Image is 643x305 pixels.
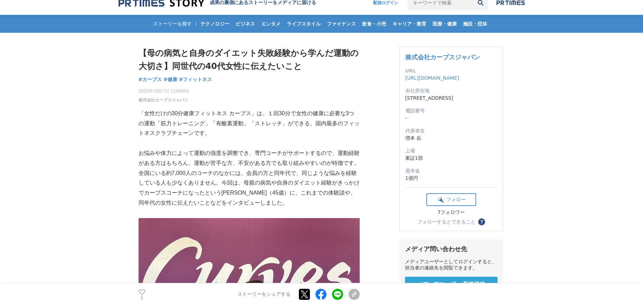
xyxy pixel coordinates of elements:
button: フォロー [426,193,476,206]
a: ライフスタイル [284,15,323,33]
dt: 電話番号 [405,107,497,115]
p: 1 [139,296,145,299]
a: #カーブス [139,76,162,83]
div: 7フォロワー [426,209,476,216]
dd: - [405,115,497,122]
span: ビジネス [233,21,258,27]
span: テクノロジー [198,21,232,27]
span: ファイナンス [324,21,359,27]
p: 全国にいる約7,000人のコーチのなかには、会員の方と同年代で、同じような悩みを経験している人も少なくありません。今回は、母親の病気や自身のダイエット経験がきっかけでカーブスコーチになったという... [139,168,360,208]
a: #健康 [163,76,177,83]
a: [URL][DOMAIN_NAME] [405,75,459,81]
span: エンタメ [258,21,283,27]
a: ファイナンス [324,15,359,33]
p: 「女性だけの30分健康フィットネス カーブス」は、１回30分で女性の健康に必要な3つの運動「筋力トレーニング」「有酸素運動」「ストレッチ」ができる、国内最多のフィットネスクラブチェーンです。 [139,109,360,138]
p: ストーリーをシェアする [237,291,291,297]
a: エンタメ [258,15,283,33]
div: メディアユーザーとしてログインすると、担当者の連絡先を閲覧できます。 [405,259,498,271]
a: 医療・健康 [430,15,460,33]
div: メディア問い合わせ先 [405,245,498,253]
a: 施設・団体 [460,15,490,33]
a: メディアユーザー 新規登録 無料 [405,277,498,298]
span: 飲食・小売 [359,21,389,27]
dt: 資本金 [405,167,497,175]
dt: 代表者名 [405,127,497,135]
dt: URL [405,67,497,75]
span: 2025年10月7日 11時00分 [139,88,190,94]
span: 施設・団体 [460,21,490,27]
dd: 東証1部 [405,155,497,162]
h1: 【母の病気と自身のダイエット失敗経験から学んだ運動の大切さ】同世代の40代女性に伝えたいこと [139,47,360,73]
p: お悩みや体力によって運動の強度を調整でき、専門コーチがサポートするので、運動経験がある方はもちろん、運動が苦手な方、不安がある方でも取り組みやすいのが特徴です。 [139,148,360,168]
a: #フィットネス [179,76,212,83]
span: キャリア・教育 [390,21,429,27]
span: ？ [479,219,484,224]
a: 飲食・小売 [359,15,389,33]
dd: 1億円 [405,175,497,182]
a: 株式会社カーブスジャパン [405,53,480,61]
dd: [STREET_ADDRESS] [405,95,497,102]
dt: 本社所在地 [405,87,497,95]
button: ？ [478,218,485,225]
a: テクノロジー [198,15,232,33]
a: 株式会社カーブスジャパン [139,97,188,103]
span: 医療・健康 [430,21,460,27]
a: キャリア・教育 [390,15,429,33]
dt: 上場 [405,147,497,155]
span: ライフスタイル [284,21,323,27]
a: ビジネス [233,15,258,33]
span: メディアユーザー 新規登録 [417,281,485,288]
dd: 増本 岳 [405,135,497,142]
div: フォローするとできること [417,219,475,224]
